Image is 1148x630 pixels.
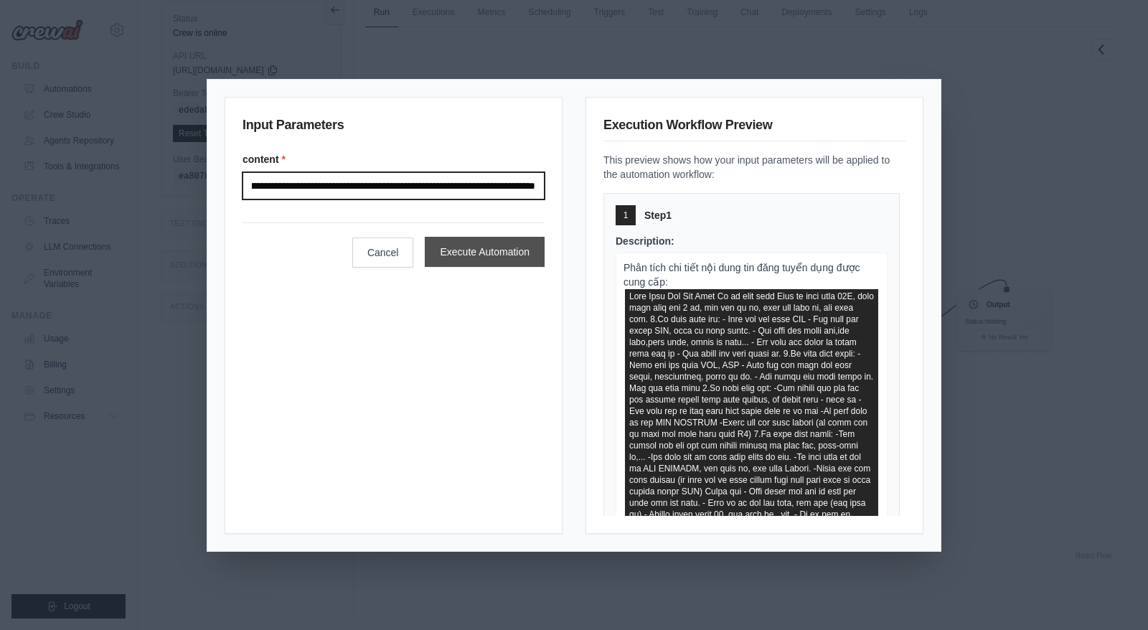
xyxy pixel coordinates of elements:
label: content [243,152,545,166]
span: content [625,289,878,568]
button: Cancel [352,238,414,268]
span: 1 [624,210,629,221]
button: Execute Automation [425,237,545,267]
p: This preview shows how your input parameters will be applied to the automation workflow: [603,153,905,182]
iframe: Chat Widget [1076,561,1148,630]
h3: Input Parameters [243,115,545,141]
span: Description: [616,235,674,247]
span: Phân tích chi tiết nội dung tin đăng tuyển dụng được cung cấp: [624,262,860,288]
div: Tiện ích trò chuyện [1076,561,1148,630]
span: Step 1 [644,208,672,222]
h3: Execution Workflow Preview [603,115,905,141]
